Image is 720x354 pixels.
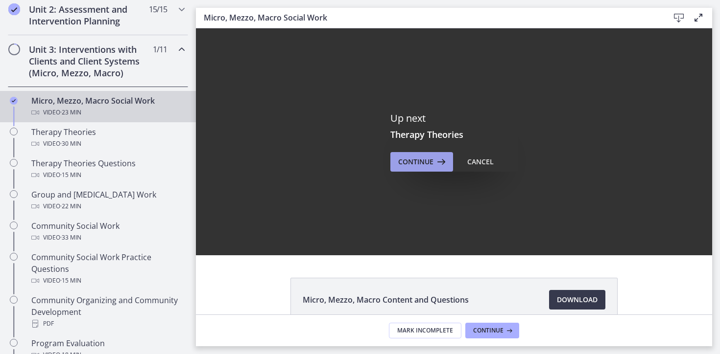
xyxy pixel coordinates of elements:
[31,169,184,181] div: Video
[60,200,81,212] span: · 22 min
[204,12,653,23] h3: Micro, Mezzo, Macro Social Work
[60,232,81,243] span: · 33 min
[29,44,148,79] h2: Unit 3: Interventions with Clients and Client Systems (Micro, Mezzo, Macro)
[465,323,519,338] button: Continue
[398,156,433,168] span: Continue
[31,107,184,118] div: Video
[390,129,518,140] h3: Therapy Theories
[31,157,184,181] div: Therapy Theories Questions
[8,3,20,15] i: Completed
[60,107,81,118] span: · 23 min
[149,3,167,15] span: 15 / 15
[60,275,81,287] span: · 15 min
[459,152,502,172] button: Cancel
[31,200,184,212] div: Video
[390,152,453,172] button: Continue
[31,95,184,118] div: Micro, Mezzo, Macro Social Work
[31,232,184,243] div: Video
[31,220,184,243] div: Community Social Work
[60,138,81,150] span: · 30 min
[153,44,167,55] span: 1 / 11
[549,290,605,310] a: Download
[31,138,184,150] div: Video
[31,251,184,287] div: Community Social Work Practice Questions
[31,275,184,287] div: Video
[60,169,81,181] span: · 15 min
[10,97,18,105] i: Completed
[31,189,184,212] div: Group and [MEDICAL_DATA] Work
[473,327,504,334] span: Continue
[557,294,598,306] span: Download
[31,318,184,330] div: PDF
[389,323,461,338] button: Mark Incomplete
[31,126,184,150] div: Therapy Theories
[467,156,494,168] div: Cancel
[29,3,148,27] h2: Unit 2: Assessment and Intervention Planning
[397,327,453,334] span: Mark Incomplete
[31,294,184,330] div: Community Organizing and Community Development
[390,112,518,125] p: Up next
[303,294,469,306] span: Micro, Mezzo, Macro Content and Questions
